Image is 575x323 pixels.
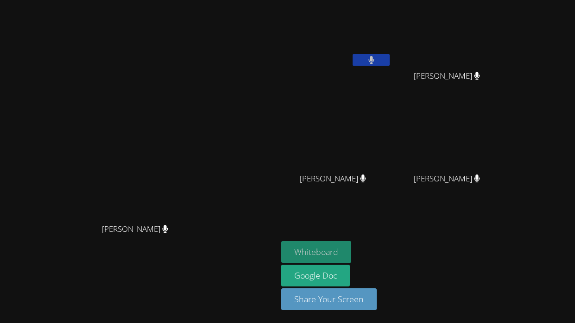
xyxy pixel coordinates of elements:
[414,172,480,186] span: [PERSON_NAME]
[281,241,351,263] button: Whiteboard
[281,265,350,286] a: Google Doc
[414,69,480,83] span: [PERSON_NAME]
[281,288,377,310] button: Share Your Screen
[300,172,366,186] span: [PERSON_NAME]
[102,223,168,236] span: [PERSON_NAME]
